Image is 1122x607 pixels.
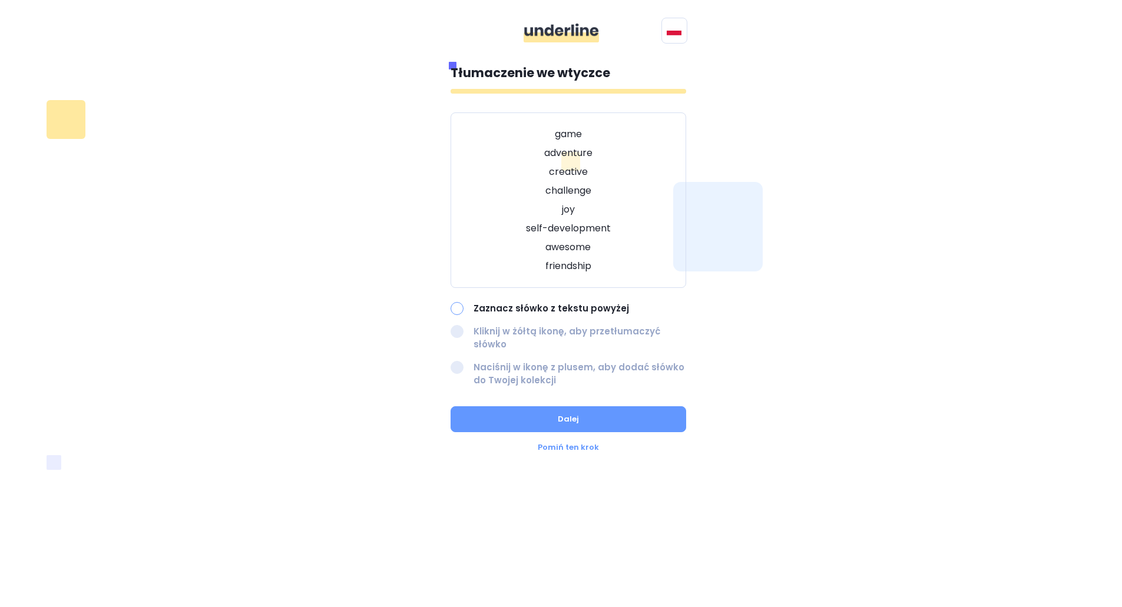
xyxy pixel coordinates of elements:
p: joy [465,203,671,217]
p: Zaznacz słówko z tekstu powyżej [474,302,686,316]
img: ddgMu+Zv+CXDCfumCWfsmuPlDdRfDDxAd9LAAAAAAElFTkSuQmCC [524,24,599,42]
p: challenge [465,184,671,198]
p: self-development [465,221,671,235]
div: Pomiń ten krok [451,442,686,453]
p: adventure [465,146,671,160]
p: Tłumaczenie we wtyczce [451,64,686,82]
p: Kliknij w żółtą ikonę, aby przetłumaczyć słówko [474,325,686,351]
p: Naciśnij w ikonę z plusem, aby dodać słówko do Twojej kolekcji [474,361,686,387]
p: friendship [465,259,671,273]
p: creative [465,165,671,179]
button: Dalej [451,406,686,432]
p: awesome [465,240,671,254]
img: svg+xml;base64,PHN2ZyB4bWxucz0iaHR0cDovL3d3dy53My5vcmcvMjAwMC9zdmciIGlkPSJGbGFnIG9mIFBvbGFuZCIgdm... [667,26,681,35]
p: game [465,127,671,141]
